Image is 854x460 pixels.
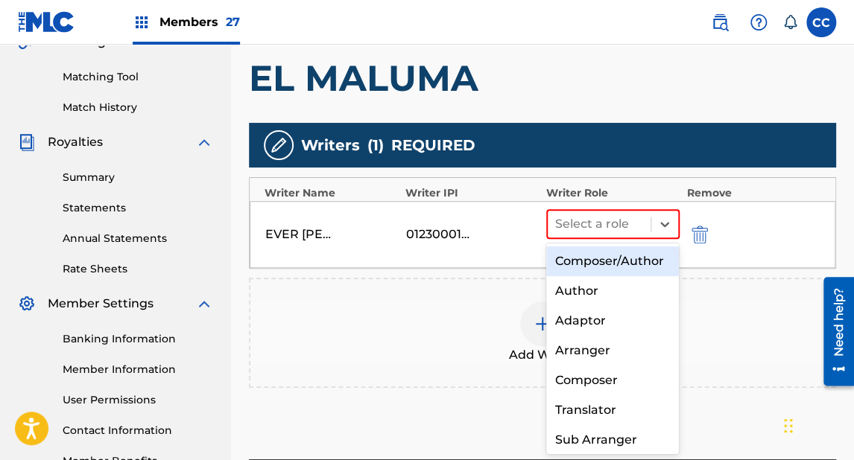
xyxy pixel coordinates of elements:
h1: EL MALUMA [249,56,836,100]
span: Add Writer [509,346,576,364]
a: User Permissions [63,392,213,408]
img: Member Settings [18,295,36,313]
span: Member Settings [48,295,154,313]
span: Members [159,13,240,31]
span: REQUIRED [391,134,475,156]
img: Royalties [18,133,36,151]
div: Remove [687,185,820,201]
span: Royalties [48,133,103,151]
div: Author [546,276,680,306]
div: Arrastrar [784,403,793,448]
a: Statements [63,200,213,216]
img: 12a2ab48e56ec057fbd8.svg [692,226,708,243]
img: expand [195,295,213,313]
a: Annual Statements [63,231,213,246]
img: add [534,315,551,333]
img: MLC Logo [18,11,75,33]
a: Banking Information [63,331,213,347]
div: Adaptor [546,306,680,336]
span: 27 [226,15,240,29]
a: Match History [63,100,213,115]
img: Top Rightsholders [133,13,151,31]
span: ( 1 ) [367,134,384,156]
a: Public Search [705,7,735,37]
div: Sub Arranger [546,425,680,455]
iframe: Resource Center [812,272,854,392]
a: Summary [63,170,213,185]
a: Rate Sheets [63,261,213,277]
img: search [711,13,729,31]
div: Composer [546,365,680,395]
a: Contact Information [63,423,213,438]
img: help [750,13,768,31]
div: Widget de chat [779,389,854,460]
div: Help [744,7,774,37]
div: User Menu [806,7,836,37]
div: Composer/Author [546,246,680,276]
a: Matching Tool [63,69,213,85]
div: Arranger [546,336,680,365]
div: Notifications [782,15,797,30]
div: Writer IPI [405,185,539,201]
iframe: Chat Widget [779,389,854,460]
a: Member Information [63,362,213,377]
div: Writer Role [546,185,680,201]
img: writers [270,136,288,154]
div: Translator [546,395,680,425]
div: Writer Name [265,185,398,201]
span: Writers [301,134,360,156]
img: expand [195,133,213,151]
